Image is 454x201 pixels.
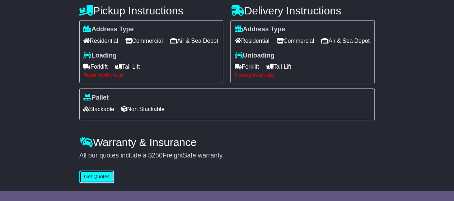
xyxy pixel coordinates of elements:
[115,61,140,72] span: Tail Lift
[83,52,117,60] label: Loading
[266,61,291,72] span: Tail Lift
[230,5,375,17] h4: Delivery Instructions
[234,35,269,46] span: Residential
[79,136,375,148] h4: Warranty & Insurance
[234,73,371,78] div: Please provide value
[277,35,314,46] span: Commercial
[234,26,285,33] label: Address Type
[83,104,114,115] span: Stackable
[321,35,370,46] span: Air & Sea Depot
[79,5,224,17] h4: Pickup Instructions
[234,52,274,60] label: Unloading
[170,35,218,46] span: Air & Sea Depot
[83,61,108,72] span: Forklift
[83,73,220,78] div: Please provide value
[83,26,134,33] label: Address Type
[83,35,118,46] span: Residential
[83,94,109,102] label: Pallet
[121,104,164,115] span: Non Stackable
[79,170,114,183] button: Get Quotes
[152,152,163,159] span: 250
[234,61,259,72] span: Forklift
[79,152,375,160] div: All our quotes include a $ FreightSafe warranty.
[125,35,163,46] span: Commercial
